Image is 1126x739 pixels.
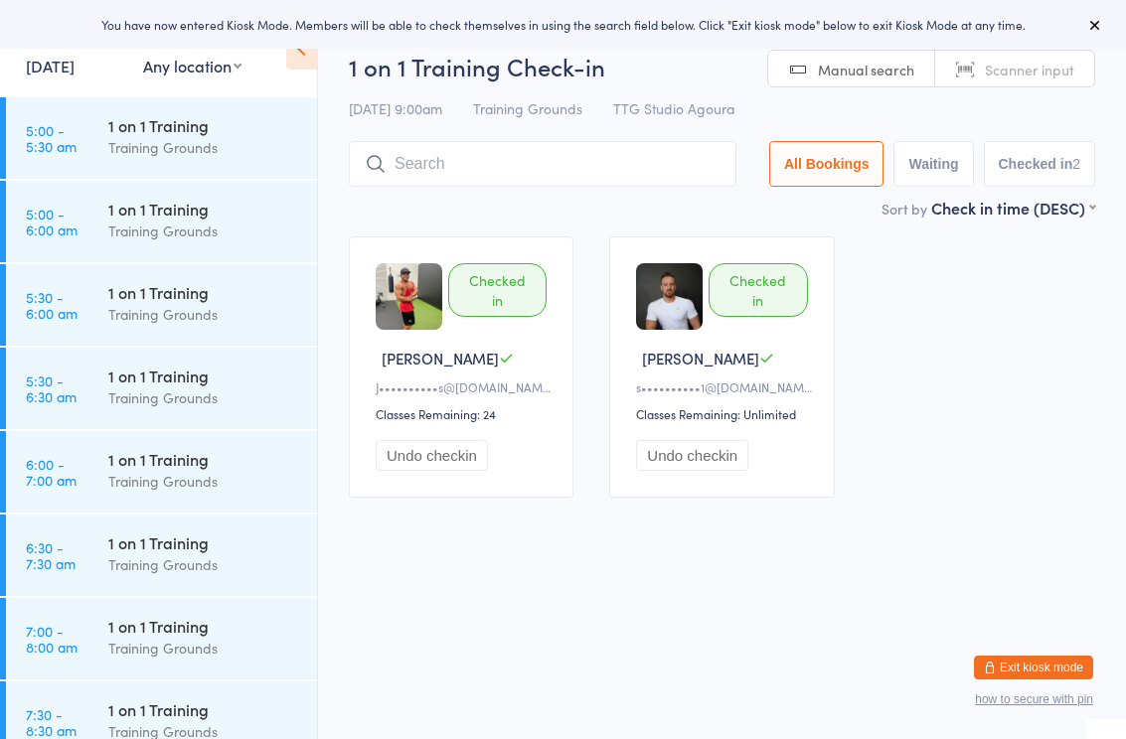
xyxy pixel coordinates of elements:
[382,348,499,369] span: [PERSON_NAME]
[26,372,77,404] time: 5:30 - 6:30 am
[26,706,77,738] time: 7:30 - 8:30 am
[984,141,1096,187] button: Checked in2
[6,431,317,513] a: 6:00 -7:00 am1 on 1 TrainingTraining Grounds
[636,263,703,330] img: image1720831713.png
[882,199,927,219] label: Sort by
[108,448,300,470] div: 1 on 1 Training
[108,386,300,409] div: Training Grounds
[143,55,241,76] div: Any location
[349,50,1095,82] h2: 1 on 1 Training Check-in
[1072,156,1080,172] div: 2
[636,440,748,471] button: Undo checkin
[818,60,914,79] span: Manual search
[108,470,300,493] div: Training Grounds
[709,263,807,317] div: Checked in
[376,263,442,330] img: image1720831791.png
[931,197,1095,219] div: Check in time (DESC)
[6,181,317,262] a: 5:00 -6:00 am1 on 1 TrainingTraining Grounds
[448,263,547,317] div: Checked in
[108,281,300,303] div: 1 on 1 Training
[975,692,1093,706] button: how to secure with pin
[6,348,317,429] a: 5:30 -6:30 am1 on 1 TrainingTraining Grounds
[26,289,78,321] time: 5:30 - 6:00 am
[108,553,300,576] div: Training Grounds
[376,378,553,395] div: J••••••••••s@[DOMAIN_NAME]
[6,97,317,179] a: 5:00 -5:30 am1 on 1 TrainingTraining Grounds
[108,198,300,220] div: 1 on 1 Training
[642,348,759,369] span: [PERSON_NAME]
[974,656,1093,679] button: Exit kiosk mode
[26,206,78,237] time: 5:00 - 6:00 am
[636,405,813,422] div: Classes Remaining: Unlimited
[108,114,300,136] div: 1 on 1 Training
[769,141,885,187] button: All Bookings
[376,440,488,471] button: Undo checkin
[108,615,300,637] div: 1 on 1 Training
[32,16,1094,33] div: You have now entered Kiosk Mode. Members will be able to check themselves in using the search fie...
[108,698,300,720] div: 1 on 1 Training
[26,122,77,154] time: 5:00 - 5:30 am
[26,55,75,76] a: [DATE]
[349,141,736,187] input: Search
[636,378,813,395] div: s••••••••••1@[DOMAIN_NAME]
[26,539,76,571] time: 6:30 - 7:30 am
[613,98,734,118] span: TTG Studio Agoura
[108,365,300,386] div: 1 on 1 Training
[6,598,317,679] a: 7:00 -8:00 am1 on 1 TrainingTraining Grounds
[108,303,300,326] div: Training Grounds
[6,264,317,346] a: 5:30 -6:00 am1 on 1 TrainingTraining Grounds
[108,136,300,159] div: Training Grounds
[376,405,553,422] div: Classes Remaining: 24
[108,220,300,242] div: Training Grounds
[108,531,300,553] div: 1 on 1 Training
[349,98,442,118] span: [DATE] 9:00am
[26,623,78,655] time: 7:00 - 8:00 am
[985,60,1074,79] span: Scanner input
[108,637,300,660] div: Training Grounds
[893,141,973,187] button: Waiting
[473,98,582,118] span: Training Grounds
[26,456,77,488] time: 6:00 - 7:00 am
[6,515,317,596] a: 6:30 -7:30 am1 on 1 TrainingTraining Grounds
